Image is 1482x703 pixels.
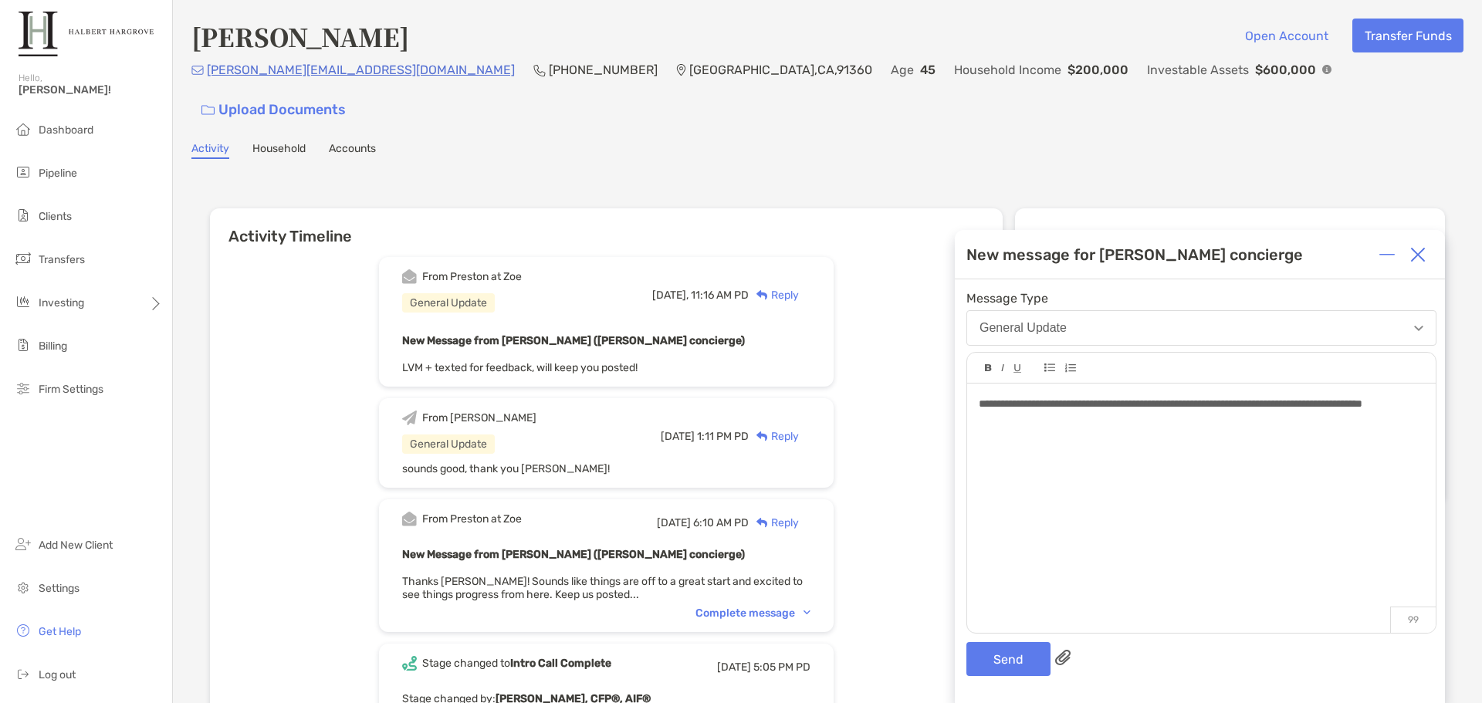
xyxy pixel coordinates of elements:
[402,334,745,347] b: New Message from [PERSON_NAME] ([PERSON_NAME] concierge)
[1414,326,1423,331] img: Open dropdown arrow
[201,105,215,116] img: button icon
[39,582,80,595] span: Settings
[252,142,306,159] a: Household
[1410,247,1426,262] img: Close
[207,60,515,79] p: [PERSON_NAME][EMAIL_ADDRESS][DOMAIN_NAME]
[422,512,522,526] div: From Preston at Zoe
[920,60,936,79] p: 45
[191,66,204,75] img: Email Icon
[549,60,658,79] p: [PHONE_NUMBER]
[402,575,803,601] span: Thanks [PERSON_NAME]! Sounds like things are off to a great start and excited to see things progr...
[14,206,32,225] img: clients icon
[14,249,32,268] img: transfers icon
[402,434,495,454] div: General Update
[191,142,229,159] a: Activity
[14,535,32,553] img: add_new_client icon
[717,661,751,674] span: [DATE]
[689,60,872,79] p: [GEOGRAPHIC_DATA] , CA , 91360
[402,512,417,526] img: Event icon
[14,621,32,640] img: get-help icon
[39,123,93,137] span: Dashboard
[966,642,1051,676] button: Send
[39,253,85,266] span: Transfers
[1322,65,1331,74] img: Info Icon
[14,578,32,597] img: settings icon
[402,411,417,425] img: Event icon
[691,289,749,302] span: 11:16 AM PD
[966,245,1303,264] div: New message for [PERSON_NAME] concierge
[1064,363,1076,373] img: Editor control icon
[985,364,992,372] img: Editor control icon
[422,657,611,670] div: Stage changed to
[402,462,610,475] span: sounds good, thank you [PERSON_NAME]!
[1013,364,1021,373] img: Editor control icon
[1001,364,1004,372] img: Editor control icon
[210,208,1003,245] h6: Activity Timeline
[753,661,810,674] span: 5:05 PM PD
[14,163,32,181] img: pipeline icon
[1027,227,1433,246] p: Meeting Details
[966,291,1436,306] span: Message Type
[756,290,768,300] img: Reply icon
[402,656,417,671] img: Event icon
[14,336,32,354] img: billing icon
[697,430,749,443] span: 1:11 PM PD
[39,210,72,223] span: Clients
[19,83,163,96] span: [PERSON_NAME]!
[422,411,536,424] div: From [PERSON_NAME]
[14,120,32,138] img: dashboard icon
[661,430,695,443] span: [DATE]
[191,19,409,54] h4: [PERSON_NAME]
[1055,650,1071,665] img: paperclip attachments
[39,340,67,353] span: Billing
[191,93,356,127] a: Upload Documents
[1255,60,1316,79] p: $600,000
[676,64,686,76] img: Location Icon
[1390,607,1436,633] p: 99
[402,269,417,284] img: Event icon
[402,293,495,313] div: General Update
[954,60,1061,79] p: Household Income
[1352,19,1463,52] button: Transfer Funds
[695,607,810,620] div: Complete message
[980,321,1067,335] div: General Update
[402,361,638,374] span: LVM + texted for feedback, will keep you posted!
[693,516,749,529] span: 6:10 AM PD
[19,6,154,62] img: Zoe Logo
[14,664,32,683] img: logout icon
[966,310,1436,346] button: General Update
[1068,60,1128,79] p: $200,000
[39,383,103,396] span: Firm Settings
[756,518,768,528] img: Reply icon
[39,668,76,681] span: Log out
[652,289,689,302] span: [DATE],
[1044,363,1055,372] img: Editor control icon
[804,610,810,615] img: Chevron icon
[891,60,914,79] p: Age
[329,142,376,159] a: Accounts
[1147,60,1249,79] p: Investable Assets
[657,516,691,529] span: [DATE]
[39,296,84,309] span: Investing
[1379,247,1395,262] img: Expand or collapse
[749,287,799,303] div: Reply
[533,64,546,76] img: Phone Icon
[39,539,113,552] span: Add New Client
[749,428,799,444] div: Reply
[39,625,81,638] span: Get Help
[422,270,522,283] div: From Preston at Zoe
[402,548,745,561] b: New Message from [PERSON_NAME] ([PERSON_NAME] concierge)
[14,379,32,397] img: firm-settings icon
[510,657,611,670] b: Intro Call Complete
[39,167,77,180] span: Pipeline
[14,292,32,311] img: investing icon
[1233,19,1340,52] button: Open Account
[749,515,799,531] div: Reply
[756,431,768,441] img: Reply icon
